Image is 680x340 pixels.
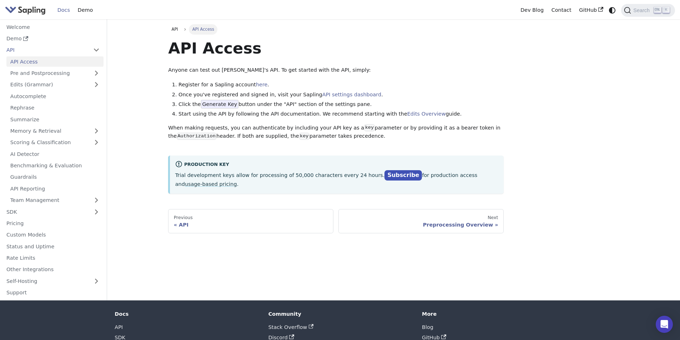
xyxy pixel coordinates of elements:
[5,5,48,15] a: Sapling.ai
[6,68,104,78] a: Pre and Postprocessing
[2,241,104,252] a: Status and Uptime
[6,80,104,90] a: Edits (Grammar)
[168,24,504,34] nav: Breadcrumbs
[2,45,89,55] a: API
[185,181,237,187] a: usage-based pricing
[172,27,178,32] span: API
[422,324,433,330] a: Blog
[256,82,267,87] a: here
[2,22,104,32] a: Welcome
[407,111,446,117] a: Edits Overview
[338,209,504,233] a: NextPreprocessing Overview
[6,91,104,101] a: Autocomplete
[54,5,74,16] a: Docs
[189,24,217,34] span: API Access
[6,114,104,125] a: Summarize
[6,103,104,113] a: Rephrase
[344,222,498,228] div: Preprocessing Overview
[174,215,328,220] div: Previous
[115,311,258,317] div: Docs
[74,5,97,16] a: Demo
[168,39,504,58] h1: API Access
[6,56,104,67] a: API Access
[174,222,328,228] div: API
[168,209,504,233] nav: Docs pages
[631,7,654,13] span: Search
[364,124,374,131] code: key
[168,124,504,141] p: When making requests, you can authenticate by including your API key as a parameter or by providi...
[268,324,313,330] a: Stack Overflow
[6,149,104,159] a: AI Detector
[177,133,216,140] code: Authorization
[89,207,104,217] button: Expand sidebar category 'SDK'
[6,172,104,182] a: Guardrails
[2,253,104,263] a: Rate Limits
[5,5,46,15] img: Sapling.ai
[168,24,181,34] a: API
[517,5,547,16] a: Dev Blog
[201,100,239,108] span: Generate Key
[621,4,675,17] button: Search (Ctrl+K)
[178,91,504,99] li: Once you've registered and signed in, visit your Sapling .
[2,264,104,275] a: Other Integrations
[268,311,412,317] div: Community
[299,133,309,140] code: key
[607,5,618,15] button: Switch between dark and light mode (currently system mode)
[6,161,104,171] a: Benchmarking & Evaluation
[2,276,104,286] a: Self-Hosting
[548,5,575,16] a: Contact
[6,183,104,194] a: API Reporting
[178,100,504,109] li: Click the button under the "API" section of the settings pane.
[6,126,104,136] a: Memory & Retrieval
[2,230,104,240] a: Custom Models
[168,66,504,75] p: Anyone can test out [PERSON_NAME]'s API. To get started with the API, simply:
[422,311,565,317] div: More
[2,218,104,229] a: Pricing
[575,5,607,16] a: GitHub
[178,110,504,118] li: Start using the API by following the API documentation. We recommend starting with the guide.
[115,324,123,330] a: API
[656,316,673,333] div: Open Intercom Messenger
[2,34,104,44] a: Demo
[2,207,89,217] a: SDK
[663,7,670,13] kbd: K
[178,81,504,89] li: Register for a Sapling account .
[175,161,499,169] div: Production Key
[344,215,498,220] div: Next
[384,170,422,181] a: Subscribe
[6,137,104,148] a: Scoring & Classification
[322,92,381,97] a: API settings dashboard
[6,195,104,205] a: Team Management
[175,171,499,188] p: Trial development keys allow for processing of 50,000 characters every 24 hours. for production a...
[89,45,104,55] button: Collapse sidebar category 'API'
[2,288,104,298] a: Support
[168,209,333,233] a: PreviousAPI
